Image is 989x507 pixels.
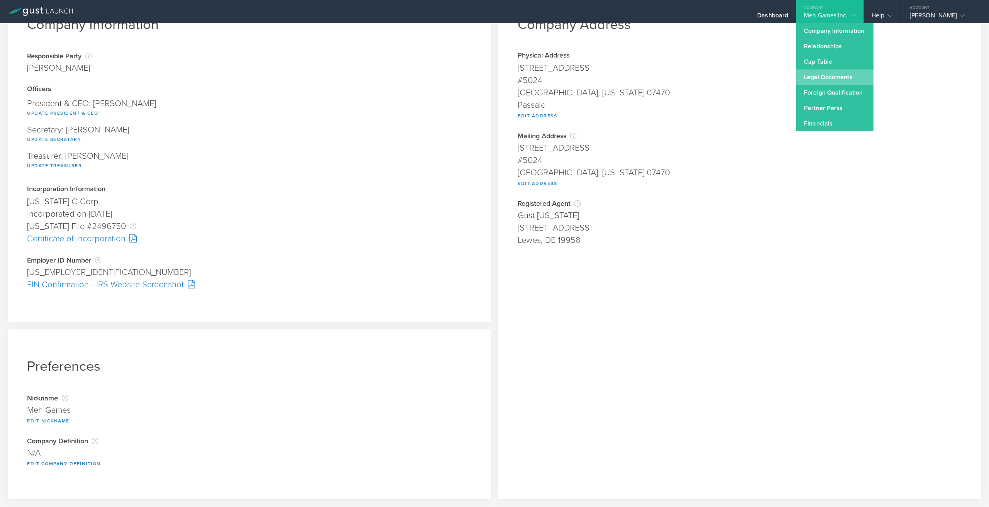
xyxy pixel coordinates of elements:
div: Certificate of Incorporation [27,232,471,245]
button: Edit Company Definition [27,459,101,468]
div: Passaic [518,99,962,111]
button: Edit Address [518,179,557,188]
div: [GEOGRAPHIC_DATA], [US_STATE] 07470 [518,166,962,179]
div: [GEOGRAPHIC_DATA], [US_STATE] 07470 [518,86,962,99]
div: Secretary: [PERSON_NAME] [27,122,471,148]
div: N/A [27,447,471,459]
div: Incorporation Information [27,186,471,193]
div: Employer ID Number [27,256,471,264]
h1: Preferences [27,358,471,375]
h1: Company Address [518,16,962,33]
div: Responsible Party [27,52,92,60]
div: Meh Games Inc. [804,12,855,23]
div: EIN Confirmation - IRS Website Screenshot [27,278,471,291]
h1: Company Information [27,16,471,33]
div: [PERSON_NAME] [910,12,975,23]
button: Update Secretary [27,135,81,144]
button: Edit Nickname [27,416,70,426]
button: Update President & CEO [27,109,98,118]
div: Gust [US_STATE] [518,209,962,222]
div: President & CEO: [PERSON_NAME] [27,95,471,122]
div: [STREET_ADDRESS] [518,62,962,74]
div: Lewes, DE 19958 [518,234,962,246]
div: #5024 [518,74,962,86]
div: Meh Games [27,404,471,416]
button: Edit Address [518,111,557,120]
button: Update Treasurer [27,161,82,170]
div: [STREET_ADDRESS] [518,222,962,234]
div: Nickname [27,394,471,402]
div: #5024 [518,154,962,166]
div: [US_STATE] C-Corp [27,195,471,208]
div: Treasurer: [PERSON_NAME] [27,148,471,174]
div: Physical Address [518,52,962,60]
div: [US_STATE] File #2496750 [27,220,471,232]
div: [STREET_ADDRESS] [518,142,962,154]
div: [US_EMPLOYER_IDENTIFICATION_NUMBER] [27,266,471,278]
div: Company Definition [27,437,471,445]
div: Registered Agent [518,200,962,207]
div: Incorporated on [DATE] [27,208,471,220]
div: Dashboard [757,12,788,23]
div: [PERSON_NAME] [27,62,92,74]
div: Officers [27,86,471,93]
div: Mailing Address [518,132,962,140]
div: Help [872,12,892,23]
